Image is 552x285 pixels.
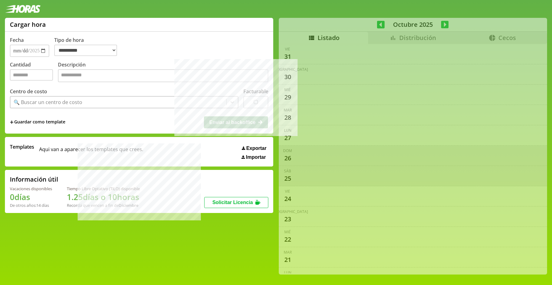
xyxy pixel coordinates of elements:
span: Solicitar Licencia [212,200,253,205]
span: Templates [10,143,34,150]
h1: Cargar hora [10,20,46,29]
div: 🔍 Buscar un centro de costo [14,99,82,106]
h2: Información útil [10,175,58,183]
label: Tipo de hora [54,37,122,57]
span: Aqui van a aparecer los templates que crees. [39,143,143,160]
label: Descripción [58,61,268,84]
h1: 0 días [10,191,52,203]
span: Importar [246,155,266,160]
button: Solicitar Licencia [204,197,268,208]
label: Centro de costo [10,88,47,95]
div: Recordá que vencen a fin de [67,203,140,208]
span: +Guardar como template [10,119,65,126]
div: Vacaciones disponibles [10,186,52,191]
b: Diciembre [119,203,138,208]
label: Cantidad [10,61,58,84]
div: De otros años: 14 días [10,203,52,208]
input: Cantidad [10,69,53,81]
span: + [10,119,14,126]
div: Tiempo Libre Optativo (TiLO) disponible [67,186,140,191]
select: Tipo de hora [54,45,117,56]
span: Exportar [246,146,266,151]
textarea: Descripción [58,69,268,82]
img: logotipo [5,5,41,13]
label: Facturable [243,88,268,95]
h1: 1.25 días o 10 horas [67,191,140,203]
button: Exportar [240,145,268,151]
label: Fecha [10,37,24,43]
